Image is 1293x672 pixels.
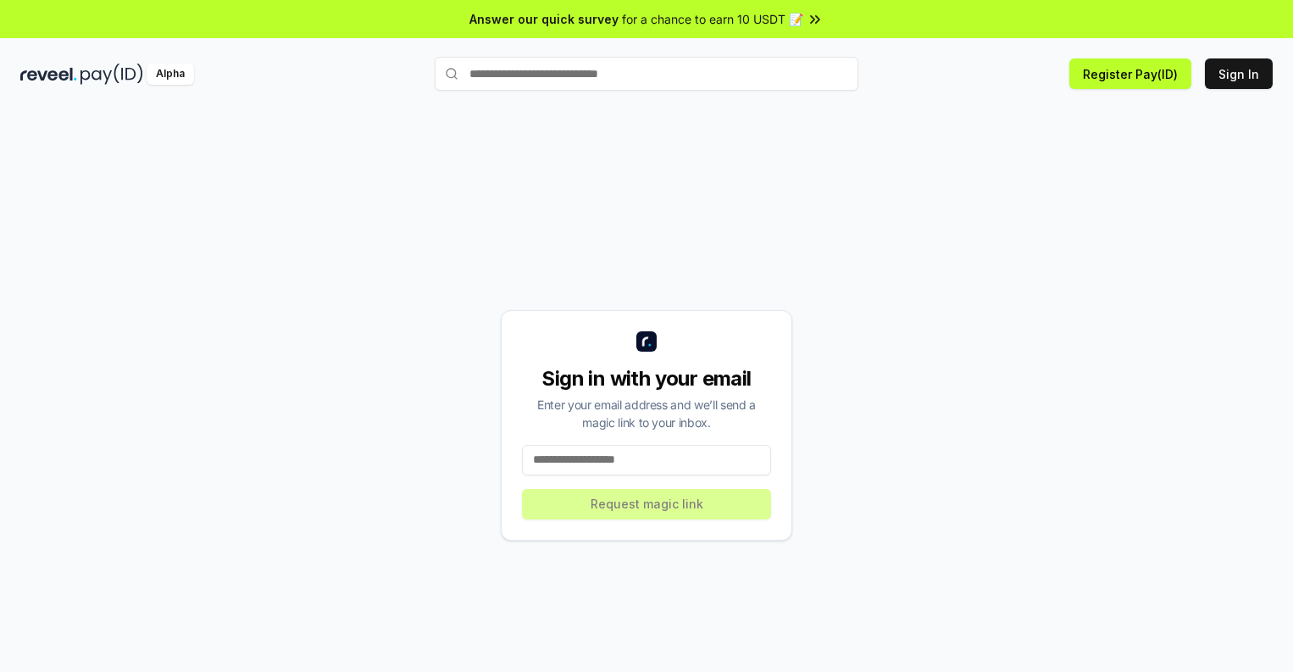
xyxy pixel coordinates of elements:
img: logo_small [636,331,657,352]
span: for a chance to earn 10 USDT 📝 [622,10,803,28]
div: Sign in with your email [522,365,771,392]
button: Register Pay(ID) [1069,58,1191,89]
div: Alpha [147,64,194,85]
div: Enter your email address and we’ll send a magic link to your inbox. [522,396,771,431]
span: Answer our quick survey [469,10,619,28]
img: pay_id [80,64,143,85]
button: Sign In [1205,58,1273,89]
img: reveel_dark [20,64,77,85]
